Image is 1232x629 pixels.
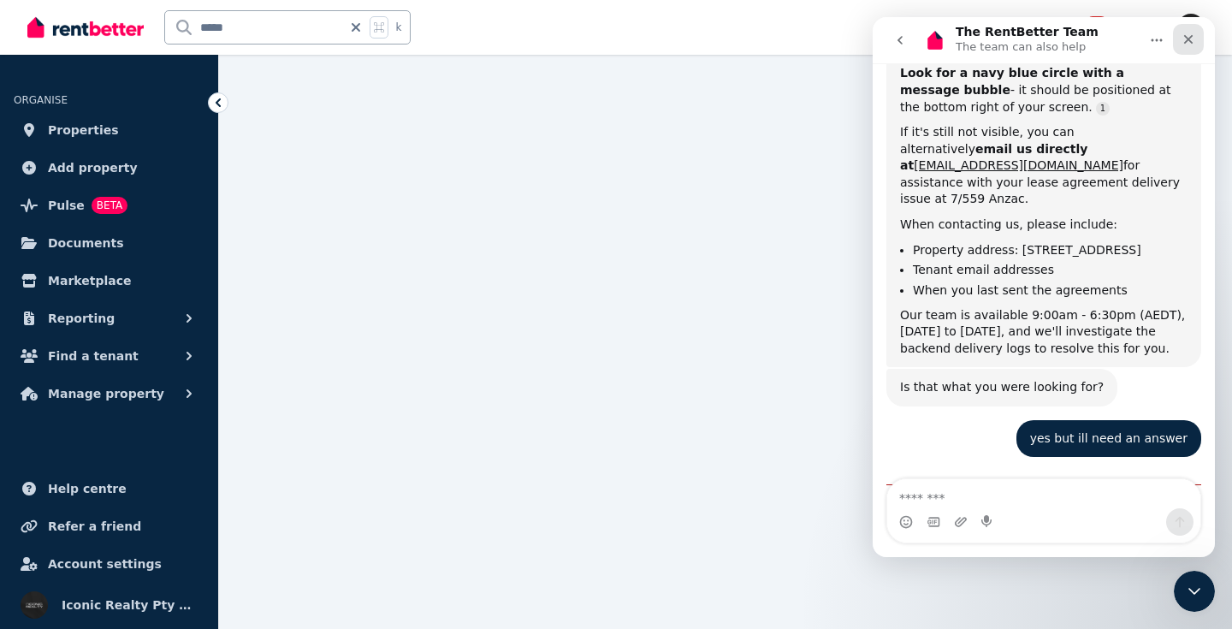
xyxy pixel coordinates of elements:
[27,107,315,191] div: If it's still not visible, you can alternatively for assistance with your lease agreement deliver...
[48,554,162,574] span: Account settings
[48,270,131,291] span: Marketplace
[223,85,237,98] a: Source reference 8598176:
[157,413,315,430] div: yes but ill need an answer
[395,21,401,34] span: k
[873,17,1215,557] iframe: Intercom live chat
[21,591,48,619] img: Iconic Realty Pty Ltd
[48,478,127,499] span: Help centre
[14,264,204,298] a: Marketplace
[14,226,204,260] a: Documents
[48,516,141,537] span: Refer a friend
[48,157,138,178] span: Add property
[40,225,315,241] li: Property address: [STREET_ADDRESS]
[27,290,315,341] div: Our team is available 9:00am - 6:30pm (AEDT), [DATE] to [DATE], and we'll investigate the backend...
[40,245,315,261] li: Tenant email addresses
[15,462,328,491] textarea: Message…
[14,94,68,106] span: ORGANISE
[109,498,122,512] button: Start recording
[27,125,251,156] b: email us directly at
[14,352,245,389] div: Is that what you were looking for?
[54,498,68,512] button: Gif picker
[144,403,329,441] div: yes but ill need an answer
[48,346,139,366] span: Find a tenant
[41,141,251,155] a: [EMAIL_ADDRESS][DOMAIN_NAME]
[48,195,85,216] span: Pulse
[27,362,231,379] div: Is that what you were looking for?
[27,199,315,217] div: When contacting us, please include:
[62,595,198,615] span: Iconic Realty Pty Ltd
[1174,571,1215,612] iframe: Intercom live chat
[48,383,164,404] span: Manage property
[14,113,204,147] a: Properties
[48,308,115,329] span: Reporting
[14,339,204,373] button: Find a tenant
[14,547,204,581] a: Account settings
[48,120,119,140] span: Properties
[1177,14,1205,41] img: Iconic Realty Pty Ltd
[27,15,144,40] img: RentBetter
[48,233,124,253] span: Documents
[14,509,204,543] a: Refer a friend
[1087,16,1107,28] span: 218
[27,49,252,80] b: Look for a navy blue circle with a message bubble
[27,48,315,98] div: - it should be positioned at the bottom right of your screen.
[14,301,204,335] button: Reporting
[40,265,315,282] li: When you last sent the agreements
[92,197,127,214] span: BETA
[14,377,204,411] button: Manage property
[14,352,329,403] div: The RentBetter Team says…
[81,498,95,512] button: Upload attachment
[14,403,329,454] div: Iconic says…
[14,188,204,223] a: PulseBETA
[293,491,321,519] button: Send a message…
[27,498,40,512] button: Emoji picker
[14,151,204,185] a: Add property
[14,472,204,506] a: Help centre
